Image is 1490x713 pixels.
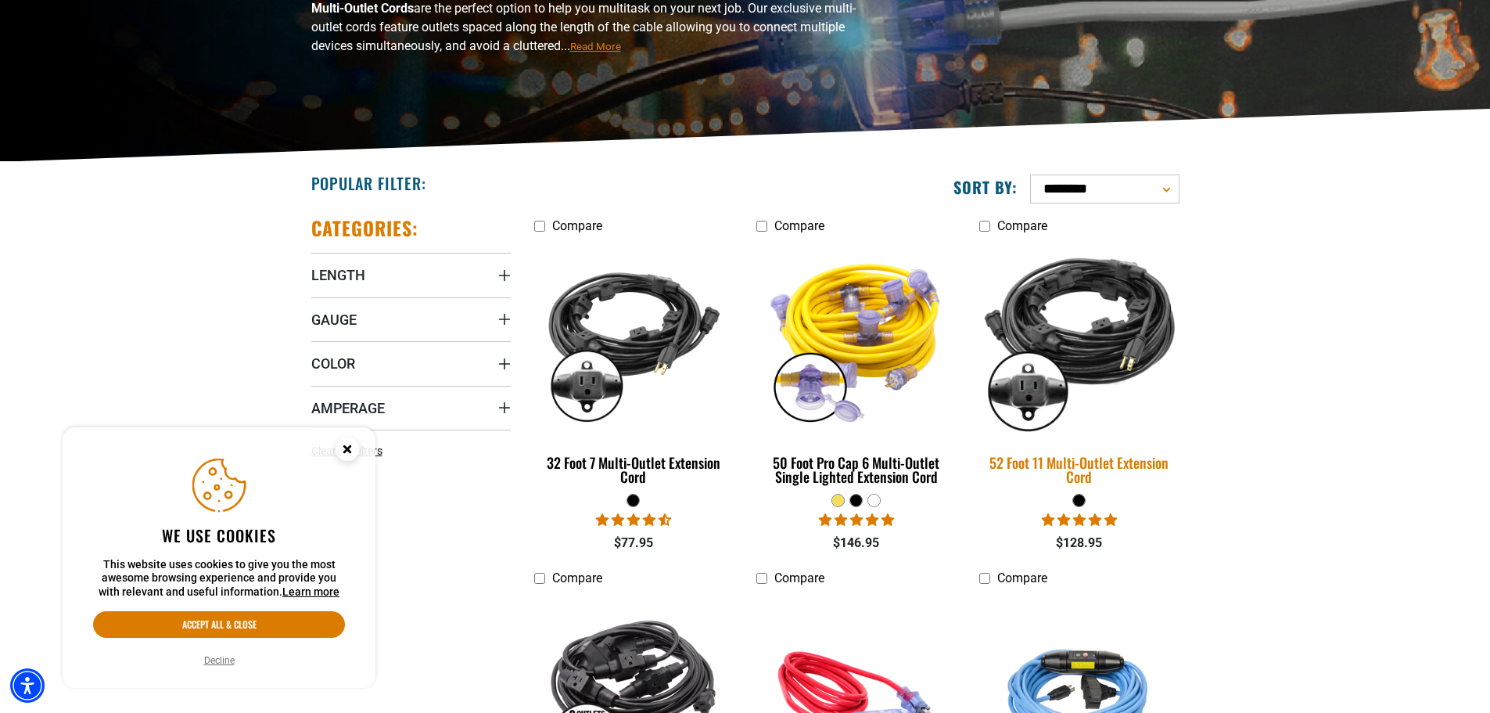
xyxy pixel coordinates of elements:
[570,41,621,52] span: Read More
[535,249,732,429] img: black
[93,525,345,546] h2: We use cookies
[93,558,345,600] p: This website uses cookies to give you the most awesome browsing experience and provide you with r...
[979,456,1179,484] div: 52 Foot 11 Multi-Outlet Extension Cord
[953,177,1018,197] label: Sort by:
[311,355,355,373] span: Color
[319,427,375,476] button: Close this option
[199,653,239,668] button: Decline
[311,1,856,53] span: are the perfect option to help you multitask on your next job. Our exclusive multi-outlet cords f...
[979,534,1179,553] div: $128.95
[311,266,365,284] span: Length
[1042,513,1117,528] span: 4.95 stars
[970,239,1189,439] img: black
[311,297,511,341] summary: Gauge
[311,386,511,430] summary: Amperage
[311,216,419,240] h2: Categories:
[756,534,956,553] div: $146.95
[311,399,385,417] span: Amperage
[756,241,956,493] a: yellow 50 Foot Pro Cap 6 Multi-Outlet Single Lighted Extension Cord
[311,1,414,16] b: Multi-Outlet Cords
[311,173,426,193] h2: Popular Filter:
[282,585,339,598] a: This website uses cookies to give you the most awesome browsing experience and provide you with r...
[63,427,375,689] aside: Cookie Consent
[311,341,511,385] summary: Color
[534,534,734,553] div: $77.95
[534,456,734,484] div: 32 Foot 7 Multi-Outlet Extension Cord
[311,253,511,297] summary: Length
[997,571,1047,585] span: Compare
[311,311,357,329] span: Gauge
[756,456,956,484] div: 50 Foot Pro Cap 6 Multi-Outlet Single Lighted Extension Cord
[774,571,824,585] span: Compare
[819,513,894,528] span: 4.80 stars
[93,611,345,638] button: Accept all & close
[774,218,824,233] span: Compare
[10,668,45,703] div: Accessibility Menu
[552,218,602,233] span: Compare
[534,241,734,493] a: black 32 Foot 7 Multi-Outlet Extension Cord
[596,513,671,528] span: 4.68 stars
[979,241,1179,493] a: black 52 Foot 11 Multi-Outlet Extension Cord
[758,249,955,429] img: yellow
[552,571,602,585] span: Compare
[997,218,1047,233] span: Compare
